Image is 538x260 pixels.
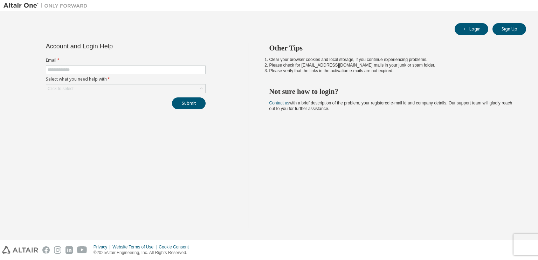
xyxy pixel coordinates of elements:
li: Please check for [EMAIL_ADDRESS][DOMAIN_NAME] mails in your junk or spam folder. [269,62,514,68]
img: Altair One [4,2,91,9]
p: © 2025 Altair Engineering, Inc. All Rights Reserved. [94,250,193,256]
label: Select what you need help with [46,76,206,82]
img: instagram.svg [54,246,61,254]
span: with a brief description of the problem, your registered e-mail id and company details. Our suppo... [269,101,512,111]
button: Submit [172,97,206,109]
label: Email [46,57,206,63]
h2: Other Tips [269,43,514,53]
div: Privacy [94,244,112,250]
button: Sign Up [492,23,526,35]
img: linkedin.svg [65,246,73,254]
div: Click to select [46,84,205,93]
div: Cookie Consent [159,244,193,250]
img: youtube.svg [77,246,87,254]
div: Account and Login Help [46,43,174,49]
img: facebook.svg [42,246,50,254]
h2: Not sure how to login? [269,87,514,96]
a: Contact us [269,101,289,105]
img: altair_logo.svg [2,246,38,254]
li: Please verify that the links in the activation e-mails are not expired. [269,68,514,74]
li: Clear your browser cookies and local storage, if you continue experiencing problems. [269,57,514,62]
button: Login [455,23,488,35]
div: Website Terms of Use [112,244,159,250]
div: Click to select [48,86,74,91]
